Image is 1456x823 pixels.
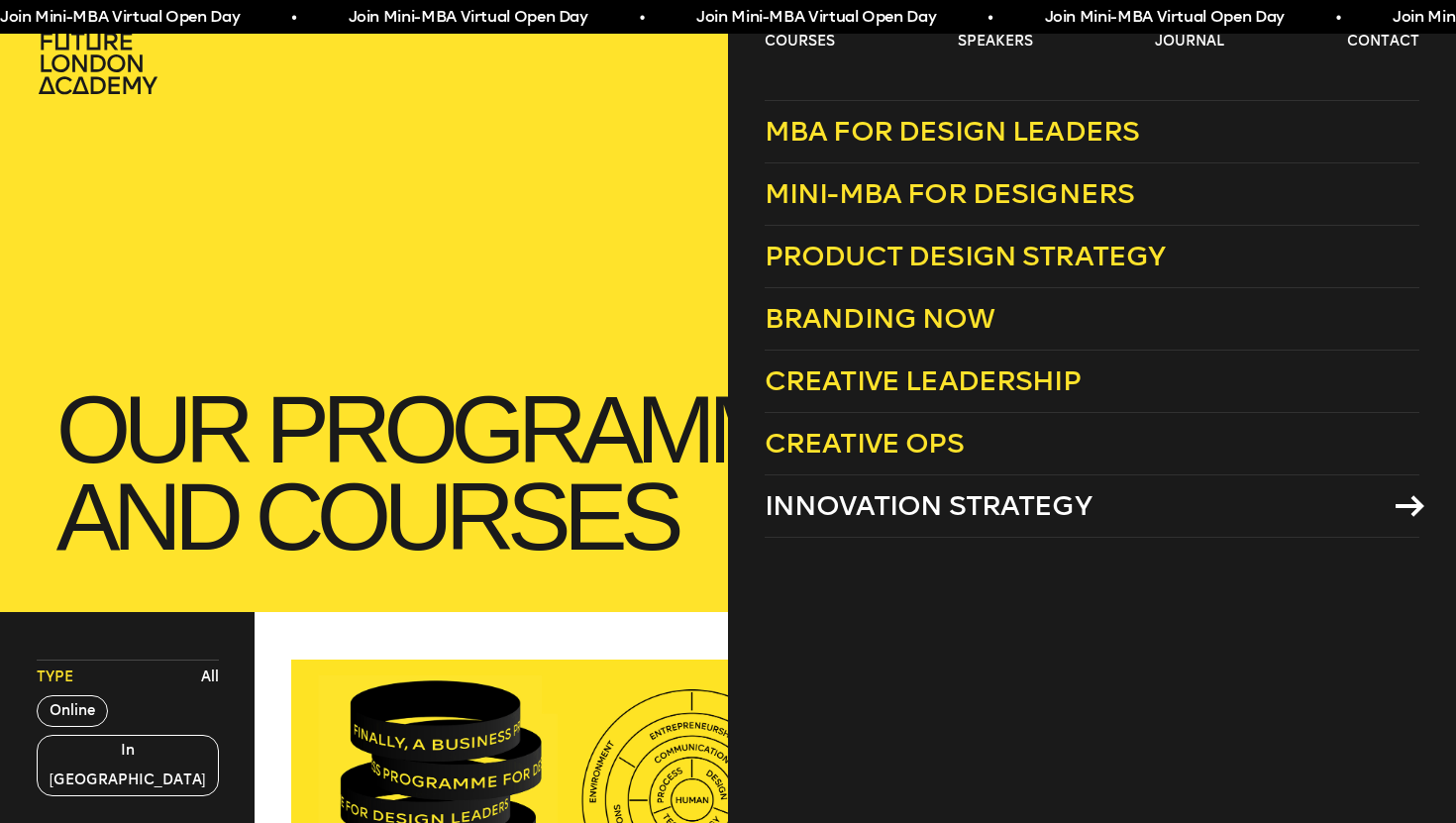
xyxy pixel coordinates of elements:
[765,177,1135,210] span: Mini-MBA for Designers
[765,364,1081,397] span: Creative Leadership
[765,226,1420,288] a: Product Design Strategy
[1155,32,1224,51] a: journal
[291,6,296,30] span: •
[1347,32,1419,51] a: contact
[765,475,1420,538] a: Innovation Strategy
[765,302,994,335] span: Branding Now
[765,32,835,51] a: courses
[988,6,992,30] span: •
[958,32,1033,51] a: speakers
[765,100,1420,163] a: MBA for Design Leaders
[765,351,1420,413] a: Creative Leadership
[640,6,645,30] span: •
[765,163,1420,226] a: Mini-MBA for Designers
[765,413,1420,475] a: Creative Ops
[765,489,1092,522] span: Innovation Strategy
[765,427,964,460] span: Creative Ops
[765,288,1420,351] a: Branding Now
[765,115,1140,148] span: MBA for Design Leaders
[1336,6,1341,30] span: •
[765,240,1166,272] span: Product Design Strategy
